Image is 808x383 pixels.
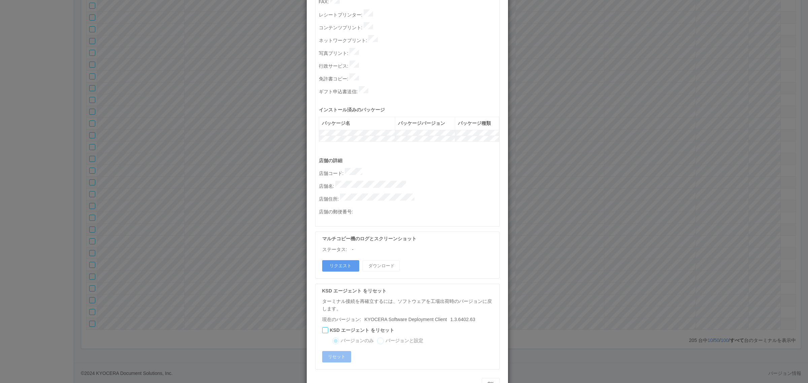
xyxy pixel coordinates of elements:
div: パッケージ名 [322,120,392,127]
p: 店舗名 : [319,181,499,190]
label: バージョンと設定 [385,337,423,344]
p: レシートプリンター : [319,9,499,19]
p: 店舗コード : [319,168,499,177]
p: マルチコピー機のログとスクリーンショット [322,235,496,242]
p: コンテンツプリント : [319,22,499,32]
p: 店舗の郵便番号 : [319,206,499,216]
p: 写真プリント : [319,48,499,57]
p: ネットワークプリント : [319,35,499,44]
button: ダウンロード [363,260,400,272]
p: 行政サービス : [319,61,499,70]
span: 1.3.6402.63 [361,317,475,322]
button: リクエスト [322,260,359,272]
label: バージョンのみ [341,337,374,344]
p: 店舗の詳細 [319,157,499,164]
p: ステータス: [322,246,347,253]
p: KSD エージェント をリセット [322,287,496,294]
p: インストール済みのパッケージ [319,106,499,113]
label: KSD エージェント をリセット [330,327,394,334]
div: パッケージバージョン [398,120,452,127]
p: ギフト申込書送信 : [319,86,499,96]
span: KYOCERA Software Deployment Client [364,317,447,322]
p: 店舗住所 : [319,194,499,203]
div: パッケージ種類 [458,120,496,127]
button: リセット [322,351,351,362]
p: ターミナル接続を再確立するには、ソフトウェアを工場出荷時のバージョンに戻します。 [322,298,496,312]
p: 現在のバージョン: [322,316,496,323]
p: 免許書コピー : [319,73,499,83]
